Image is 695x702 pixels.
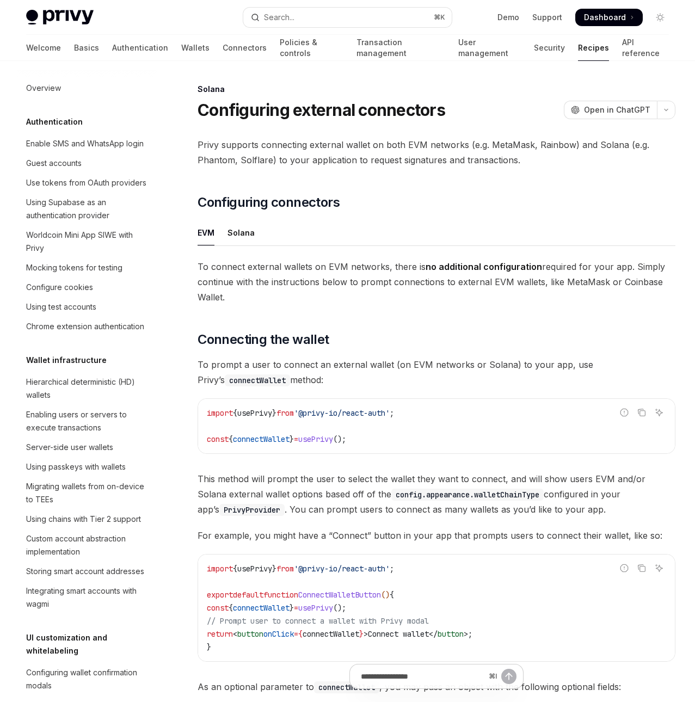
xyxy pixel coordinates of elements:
[26,354,107,367] h5: Wallet infrastructure
[26,375,150,402] div: Hierarchical deterministic (HD) wallets
[198,100,445,120] h1: Configuring external connectors
[17,438,157,457] a: Server-side user wallets
[17,317,157,336] a: Chrome extension authentication
[333,603,346,613] span: ();
[207,434,229,444] span: const
[26,157,82,170] div: Guest accounts
[578,35,609,61] a: Recipes
[426,261,542,272] strong: no additional configuration
[225,374,290,386] code: connectWallet
[264,11,294,24] div: Search...
[564,101,657,119] button: Open in ChatGPT
[17,529,157,562] a: Custom account abstraction implementation
[294,564,390,574] span: '@privy-io/react-auth'
[207,408,233,418] span: import
[26,35,61,61] a: Welcome
[652,561,666,575] button: Ask AI
[207,616,429,626] span: // Prompt user to connect a wallet with Privy modal
[280,35,343,61] a: Policies & controls
[263,629,294,639] span: onClick
[298,434,333,444] span: usePrivy
[26,281,93,294] div: Configure cookies
[17,405,157,438] a: Enabling users or servers to execute transactions
[207,642,211,652] span: }
[298,629,303,639] span: {
[464,629,468,639] span: >
[635,405,649,420] button: Copy the contents from the code block
[227,220,255,245] div: Solana
[501,669,516,684] button: Send message
[198,528,675,543] span: For example, you might have a “Connect” button in your app that prompts users to connect their wa...
[359,629,364,639] span: }
[26,513,141,526] div: Using chains with Tier 2 support
[26,666,150,692] div: Configuring wallet confirmation modals
[198,220,214,245] div: EVM
[26,176,146,189] div: Use tokens from OAuth providers
[17,78,157,98] a: Overview
[584,12,626,23] span: Dashboard
[276,408,294,418] span: from
[356,35,445,61] a: Transaction management
[263,590,298,600] span: function
[207,629,233,639] span: return
[26,10,94,25] img: light logo
[17,663,157,695] a: Configuring wallet confirmation modals
[429,629,438,639] span: </
[294,603,298,613] span: =
[17,278,157,297] a: Configure cookies
[26,584,150,611] div: Integrating smart accounts with wagmi
[26,137,144,150] div: Enable SMS and WhatsApp login
[381,590,390,600] span: ()
[303,629,359,639] span: connectWallet
[26,229,150,255] div: Worldcoin Mini App SIWE with Privy
[17,297,157,317] a: Using test accounts
[434,13,445,22] span: ⌘ K
[17,193,157,225] a: Using Supabase as an authentication provider
[26,261,122,274] div: Mocking tokens for testing
[237,629,263,639] span: button
[17,225,157,258] a: Worldcoin Mini App SIWE with Privy
[17,562,157,581] a: Storing smart account addresses
[17,153,157,173] a: Guest accounts
[17,258,157,278] a: Mocking tokens for testing
[368,629,429,639] span: Connect wallet
[390,408,394,418] span: ;
[294,408,390,418] span: '@privy-io/react-auth'
[198,471,675,517] span: This method will prompt the user to select the wallet they want to connect, and will show users E...
[198,331,329,348] span: Connecting the wallet
[26,82,61,95] div: Overview
[181,35,210,61] a: Wallets
[333,434,346,444] span: ();
[290,434,294,444] span: }
[26,408,150,434] div: Enabling users or servers to execute transactions
[223,35,267,61] a: Connectors
[207,590,233,600] span: export
[207,603,229,613] span: const
[26,115,83,128] h5: Authentication
[74,35,99,61] a: Basics
[298,590,381,600] span: ConnectWalletButton
[243,8,452,27] button: Open search
[198,357,675,387] span: To prompt a user to connect an external wallet (on EVM networks or Solana) to your app, use Privy...
[26,631,157,657] h5: UI customization and whitelabeling
[233,603,290,613] span: connectWallet
[532,12,562,23] a: Support
[237,564,272,574] span: usePrivy
[651,9,669,26] button: Toggle dark mode
[26,565,144,578] div: Storing smart account addresses
[298,603,333,613] span: usePrivy
[438,629,464,639] span: button
[233,434,290,444] span: connectWallet
[237,408,272,418] span: usePrivy
[233,408,237,418] span: {
[294,434,298,444] span: =
[458,35,521,61] a: User management
[17,134,157,153] a: Enable SMS and WhatsApp login
[17,372,157,405] a: Hierarchical deterministic (HD) wallets
[361,664,484,688] input: Ask a question...
[17,457,157,477] a: Using passkeys with wallets
[497,12,519,23] a: Demo
[391,489,544,501] code: config.appearance.walletChainType
[652,405,666,420] button: Ask AI
[290,603,294,613] span: }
